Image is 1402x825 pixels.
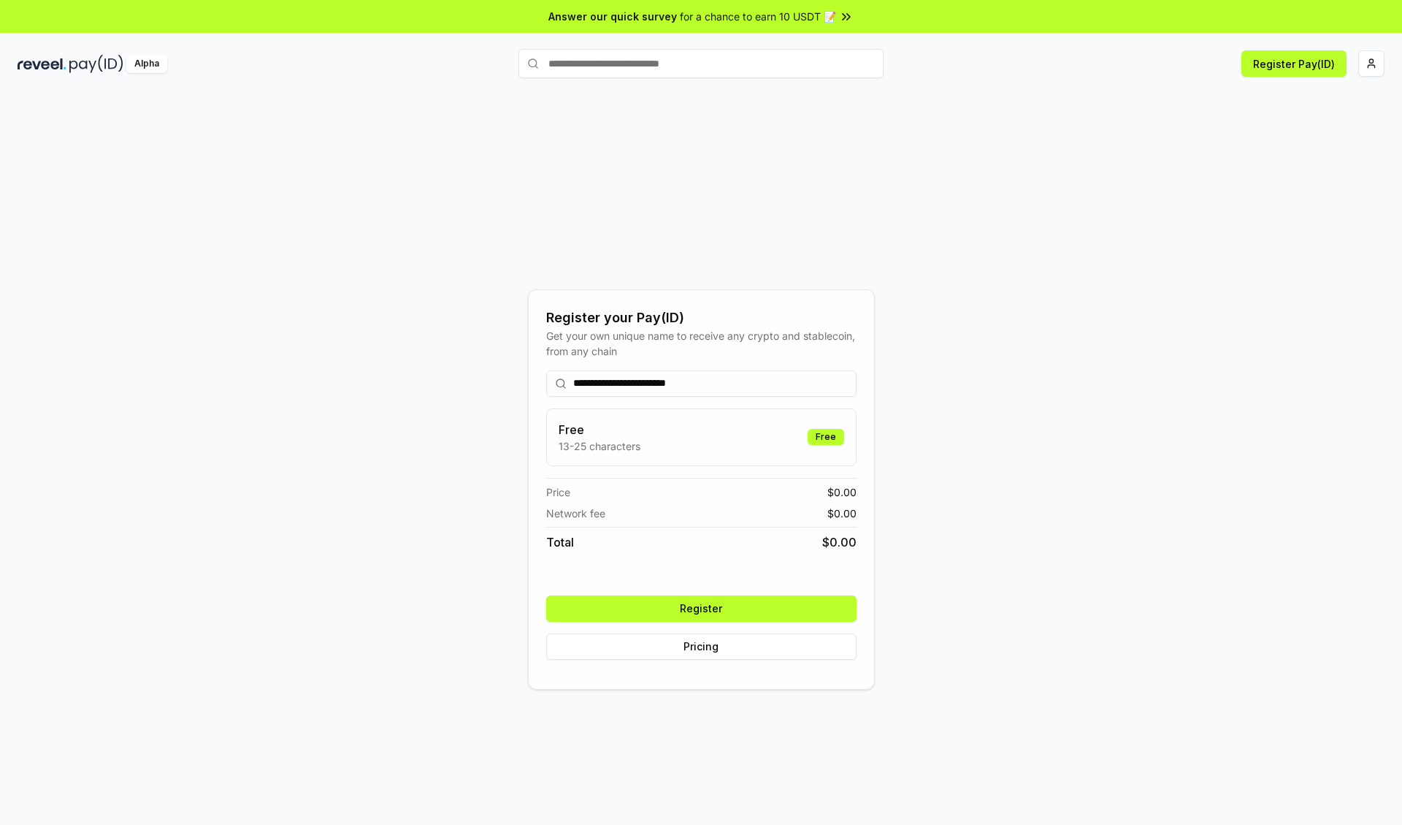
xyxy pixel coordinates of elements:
[546,596,857,622] button: Register
[1241,50,1347,77] button: Register Pay(ID)
[546,533,574,551] span: Total
[559,421,640,438] h3: Free
[126,55,167,73] div: Alpha
[546,484,570,500] span: Price
[827,506,857,521] span: $ 0.00
[559,438,640,454] p: 13-25 characters
[822,533,857,551] span: $ 0.00
[680,9,836,24] span: for a chance to earn 10 USDT 📝
[546,308,857,328] div: Register your Pay(ID)
[69,55,123,73] img: pay_id
[827,484,857,500] span: $ 0.00
[546,634,857,660] button: Pricing
[18,55,66,73] img: reveel_dark
[546,328,857,359] div: Get your own unique name to receive any crypto and stablecoin, from any chain
[548,9,677,24] span: Answer our quick survey
[808,429,844,445] div: Free
[546,506,605,521] span: Network fee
